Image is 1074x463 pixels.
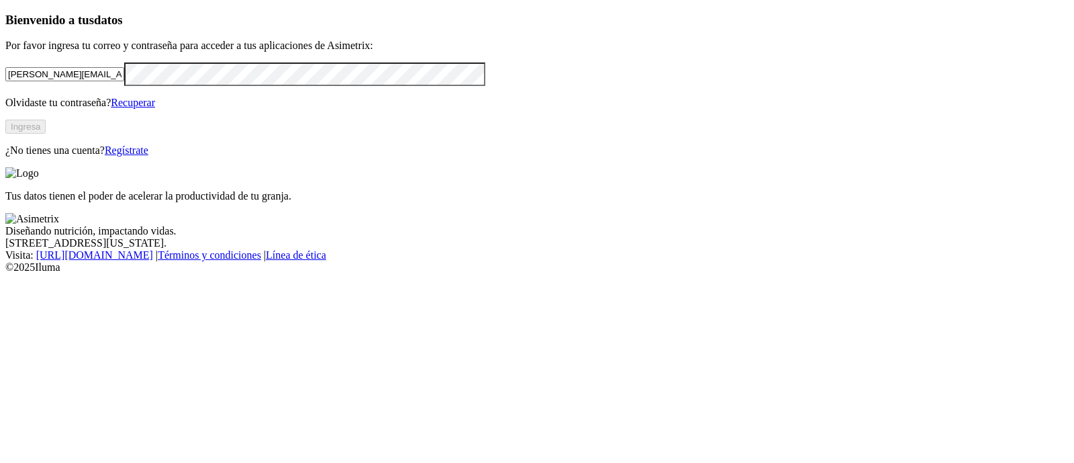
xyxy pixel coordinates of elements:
div: © 2025 Iluma [5,261,1069,273]
div: Diseñando nutrición, impactando vidas. [5,225,1069,237]
a: Recuperar [111,97,155,108]
input: Tu correo [5,67,124,81]
a: Regístrate [105,144,148,156]
div: [STREET_ADDRESS][US_STATE]. [5,237,1069,249]
img: Logo [5,167,39,179]
p: Tus datos tienen el poder de acelerar la productividad de tu granja. [5,190,1069,202]
a: [URL][DOMAIN_NAME] [36,249,153,261]
span: datos [94,13,123,27]
p: ¿No tienes una cuenta? [5,144,1069,157]
a: Línea de ética [266,249,326,261]
p: Por favor ingresa tu correo y contraseña para acceder a tus aplicaciones de Asimetrix: [5,40,1069,52]
a: Términos y condiciones [158,249,261,261]
h3: Bienvenido a tus [5,13,1069,28]
img: Asimetrix [5,213,59,225]
p: Olvidaste tu contraseña? [5,97,1069,109]
button: Ingresa [5,120,46,134]
div: Visita : | | [5,249,1069,261]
